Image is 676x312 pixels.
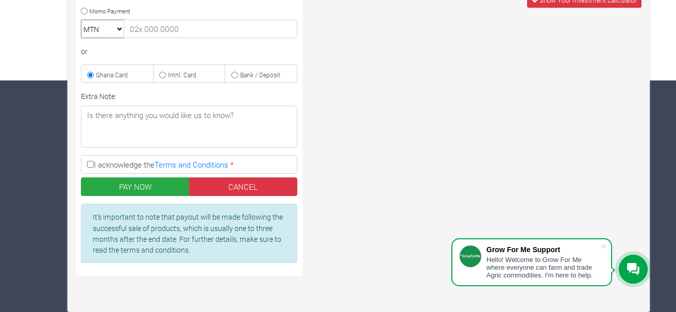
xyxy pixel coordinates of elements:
p: It's important to note that payout will be made following the successful sale of products, which ... [93,211,285,255]
input: I acknowledge theTerms and Conditions * [87,161,94,168]
input: 02x 000 0000 [124,20,297,38]
button: PAY NOW [81,177,190,196]
small: Bank / Deposit [240,71,280,79]
div: Hello! Welcome to Grow For Me where everyone can farm and trade Agric commodities. I'm here to help. [486,256,601,279]
input: Momo Payment [81,8,88,14]
div: Grow For Me Support [486,245,601,254]
input: Bank / Deposit [231,72,238,78]
div: or [81,46,297,57]
label: I acknowledge the [81,155,297,174]
small: Momo Payment [89,7,130,14]
input: Intnl. Card [159,72,166,78]
small: Intnl. Card [168,71,196,79]
label: Extra Note: [81,91,116,102]
small: Ghana Card [96,71,128,79]
a: CANCEL [189,177,298,196]
a: Terms and Conditions [155,159,228,170]
input: Ghana Card [87,72,94,78]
